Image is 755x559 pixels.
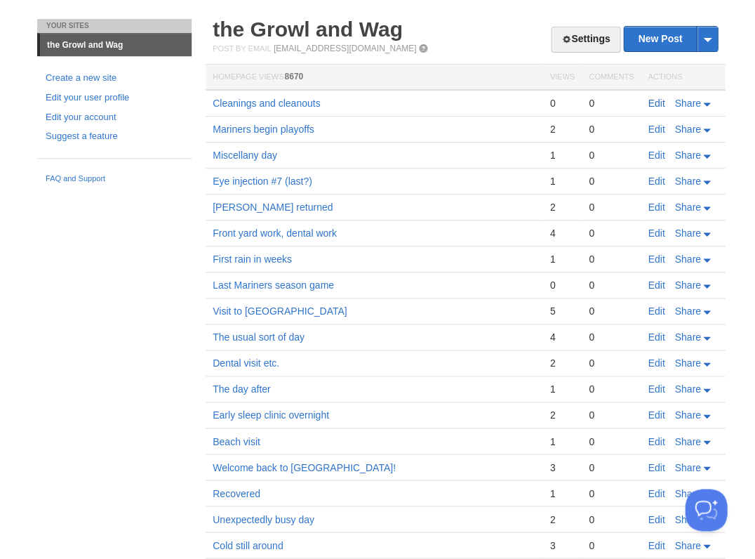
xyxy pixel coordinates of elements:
[674,228,700,239] span: Share
[589,539,634,551] div: 0
[213,461,396,473] a: Welcome back to [GEOGRAPHIC_DATA]!
[213,331,305,343] a: The usual sort of day
[674,357,700,369] span: Share
[589,487,634,499] div: 0
[213,150,277,161] a: Miscellany day
[648,435,664,447] a: Edit
[589,253,634,265] div: 0
[46,91,183,105] a: Edit your user profile
[551,27,620,53] a: Settings
[549,513,574,525] div: 2
[549,149,574,162] div: 1
[213,435,260,447] a: Beach visit
[674,305,700,317] span: Share
[648,176,664,187] a: Edit
[589,383,634,395] div: 0
[674,513,700,525] span: Share
[589,513,634,525] div: 0
[589,123,634,136] div: 0
[648,254,664,265] a: Edit
[213,539,283,551] a: Cold still around
[549,357,574,369] div: 2
[648,279,664,291] a: Edit
[589,175,634,188] div: 0
[46,110,183,125] a: Edit your account
[206,65,542,91] th: Homepage Views
[549,201,574,213] div: 2
[46,129,183,144] a: Suggest a feature
[589,97,634,110] div: 0
[213,305,347,317] a: Visit to [GEOGRAPHIC_DATA]
[674,461,700,473] span: Share
[674,254,700,265] span: Share
[549,331,574,343] div: 4
[685,489,727,531] iframe: Help Scout Beacon - Open
[549,305,574,317] div: 5
[674,202,700,213] span: Share
[648,202,664,213] a: Edit
[674,331,700,343] span: Share
[542,65,581,91] th: Views
[674,435,700,447] span: Share
[549,383,574,395] div: 1
[648,539,664,551] a: Edit
[213,513,314,525] a: Unexpectedly busy day
[589,201,634,213] div: 0
[549,409,574,421] div: 2
[589,409,634,421] div: 0
[213,254,292,265] a: First rain in weeks
[648,409,664,421] a: Edit
[213,18,403,41] a: the Growl and Wag
[213,487,260,499] a: Recovered
[549,461,574,473] div: 3
[46,173,183,185] a: FAQ and Support
[589,331,634,343] div: 0
[213,409,329,421] a: Early sleep clinic overnight
[40,34,192,56] a: the Growl and Wag
[589,357,634,369] div: 0
[549,539,574,551] div: 3
[213,124,314,135] a: Mariners begin playoffs
[648,228,664,239] a: Edit
[624,27,717,51] a: New Post
[213,228,337,239] a: Front yard work, dental work
[648,513,664,525] a: Edit
[549,253,574,265] div: 1
[589,279,634,291] div: 0
[589,149,634,162] div: 0
[674,176,700,187] span: Share
[549,97,574,110] div: 0
[648,383,664,395] a: Edit
[589,305,634,317] div: 0
[648,305,664,317] a: Edit
[674,487,700,499] span: Share
[674,409,700,421] span: Share
[37,19,192,33] li: Your Sites
[674,539,700,551] span: Share
[674,98,700,109] span: Share
[213,279,334,291] a: Last Mariners season game
[549,279,574,291] div: 0
[648,357,664,369] a: Edit
[213,44,271,53] span: Post by Email
[46,71,183,86] a: Create a new site
[674,383,700,395] span: Share
[213,202,333,213] a: [PERSON_NAME] returned
[674,150,700,161] span: Share
[582,65,641,91] th: Comments
[674,279,700,291] span: Share
[549,175,574,188] div: 1
[274,44,416,53] a: [EMAIL_ADDRESS][DOMAIN_NAME]
[213,176,312,187] a: Eye injection #7 (last?)
[549,227,574,239] div: 4
[589,227,634,239] div: 0
[284,72,303,81] span: 8670
[648,98,664,109] a: Edit
[648,150,664,161] a: Edit
[213,383,271,395] a: The day after
[213,357,279,369] a: Dental visit etc.
[648,331,664,343] a: Edit
[213,98,320,109] a: Cleanings and cleanouts
[589,461,634,473] div: 0
[648,124,664,135] a: Edit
